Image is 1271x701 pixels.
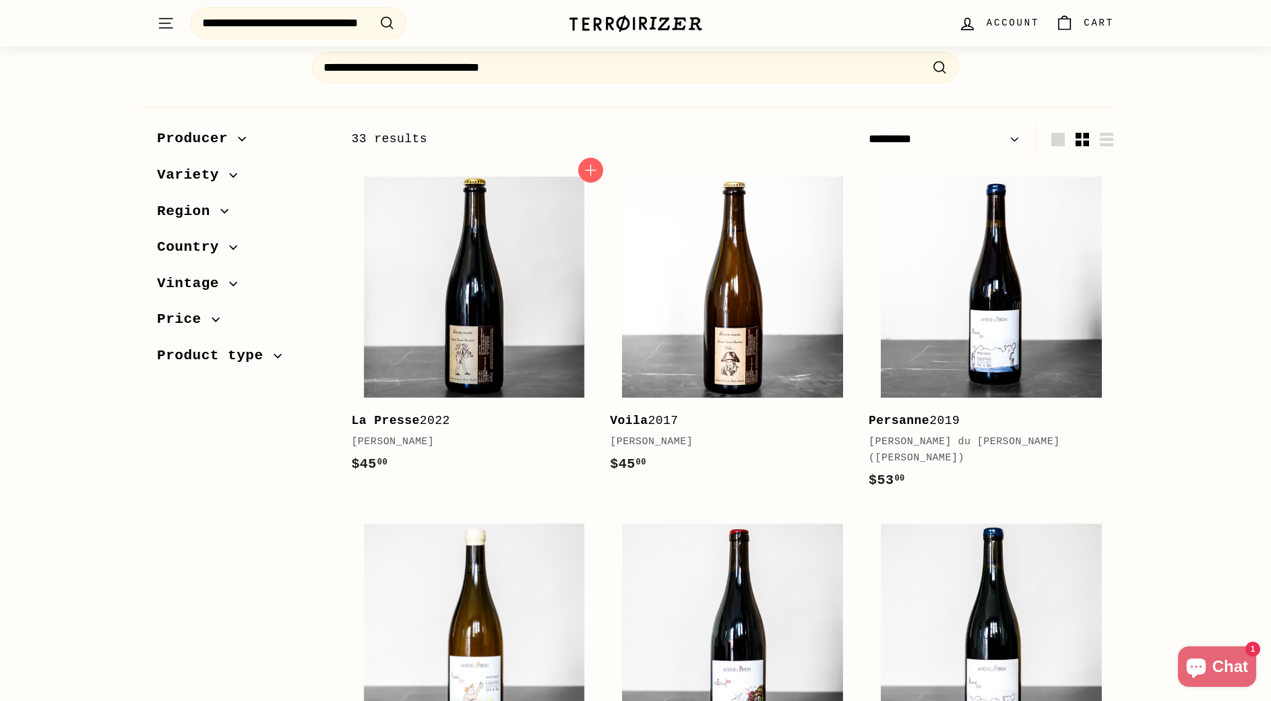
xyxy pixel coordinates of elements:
[157,308,212,331] span: Price
[157,164,229,187] span: Variety
[157,341,330,377] button: Product type
[610,434,842,450] div: [PERSON_NAME]
[610,456,646,472] span: $45
[610,164,855,488] a: Voila2017[PERSON_NAME]
[610,414,648,427] b: Voila
[351,456,387,472] span: $45
[636,458,646,467] sup: 00
[157,160,330,197] button: Variety
[157,269,330,305] button: Vintage
[950,3,1047,43] a: Account
[1084,16,1114,30] span: Cart
[377,458,387,467] sup: 00
[157,200,220,223] span: Region
[157,124,330,160] button: Producer
[869,414,929,427] b: Persanne
[351,164,596,488] a: La Presse2022[PERSON_NAME]
[869,411,1100,431] div: 2019
[157,233,330,269] button: Country
[1174,646,1260,690] inbox-online-store-chat: Shopify online store chat
[610,411,842,431] div: 2017
[351,129,733,149] div: 33 results
[351,434,583,450] div: [PERSON_NAME]
[157,197,330,233] button: Region
[157,236,229,259] span: Country
[869,164,1114,504] a: Persanne2019[PERSON_NAME] du [PERSON_NAME] ([PERSON_NAME])
[869,473,905,488] span: $53
[157,272,229,295] span: Vintage
[987,16,1039,30] span: Account
[351,411,583,431] div: 2022
[157,305,330,341] button: Price
[157,344,274,367] span: Product type
[1047,3,1122,43] a: Cart
[157,127,238,150] span: Producer
[351,414,419,427] b: La Presse
[869,434,1100,466] div: [PERSON_NAME] du [PERSON_NAME] ([PERSON_NAME])
[894,474,904,483] sup: 00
